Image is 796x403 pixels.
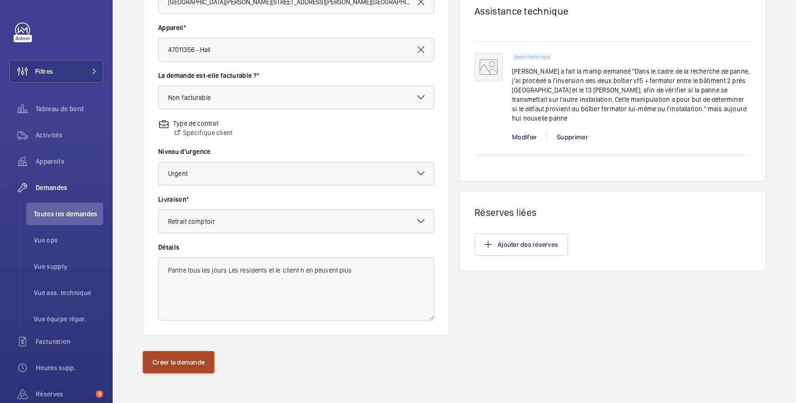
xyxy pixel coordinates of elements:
[34,236,103,245] span: Vue ops
[34,314,103,324] span: Vue équipe répar.
[36,104,103,114] span: Tableau de bord
[143,351,214,373] button: Créer la demande
[168,170,188,177] span: Urgent
[168,94,211,101] span: Non facturable
[96,390,103,398] span: 9
[36,363,103,373] span: Heures supp.
[36,183,103,192] span: Demandes
[158,23,434,32] label: Appareil*
[158,195,434,204] label: Livraison*
[158,147,434,156] label: Niveau d'urgence
[158,71,434,80] label: La demande est-elle facturable ?*
[173,128,232,137] a: Spécifique client
[514,55,550,59] p: Expert technique
[35,67,53,76] span: Filtres
[36,157,103,166] span: Appareils
[36,130,103,140] span: Activités
[475,233,568,256] button: Ajouter des réserves
[36,389,92,399] span: Réserves
[9,60,103,83] button: Filtres
[475,206,750,218] h1: Réserves liées
[173,119,232,128] p: Type de contrat
[475,5,750,17] h1: Assistance technique
[158,243,434,252] label: Détails
[36,337,103,346] span: Facturation
[158,38,434,61] input: Entrez l'appareil
[512,67,750,123] p: [PERSON_NAME] a fait la manip demandé "Dans le cadre de la recherche de panne, j'ai procédé a l'i...
[168,218,215,225] span: Retrait comptoir
[34,288,103,297] span: Vue ass. technique
[547,132,597,142] div: Supprimer
[34,209,103,219] span: Toutes les demandes
[34,262,103,271] span: Vue supply
[512,132,547,142] div: Modifier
